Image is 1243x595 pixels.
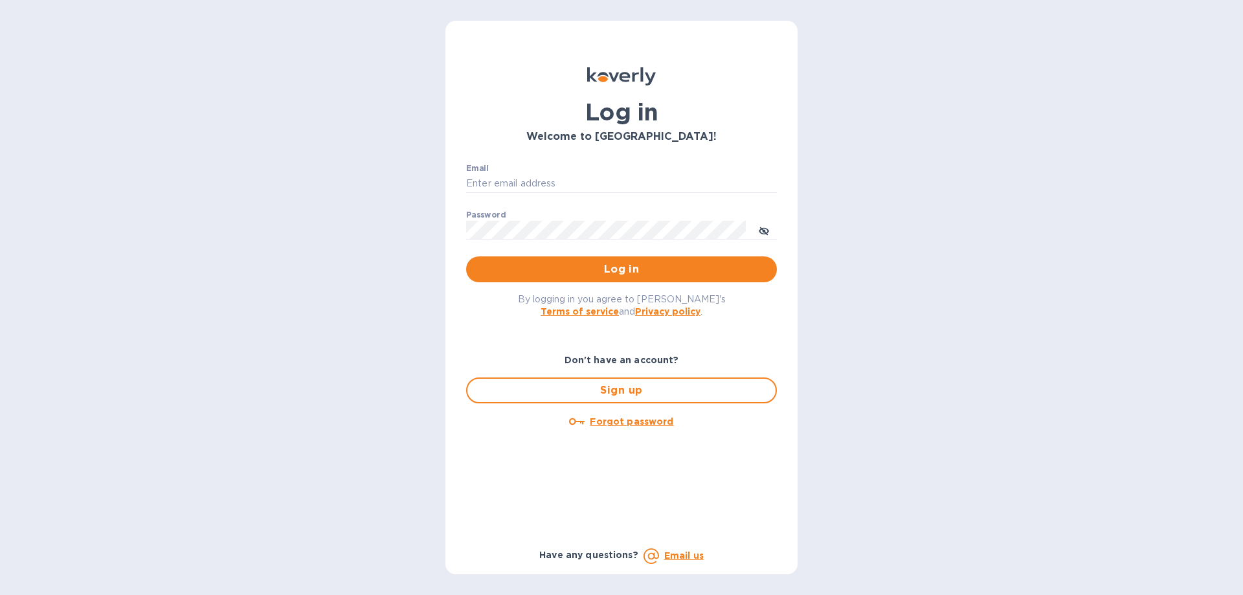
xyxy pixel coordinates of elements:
[664,550,704,561] a: Email us
[478,383,765,398] span: Sign up
[466,131,777,143] h3: Welcome to [GEOGRAPHIC_DATA]!
[466,164,489,172] label: Email
[466,98,777,126] h1: Log in
[587,67,656,85] img: Koverly
[466,211,506,219] label: Password
[466,174,777,194] input: Enter email address
[751,217,777,243] button: toggle password visibility
[541,306,619,317] a: Terms of service
[539,550,638,560] b: Have any questions?
[476,262,767,277] span: Log in
[590,416,673,427] u: Forgot password
[466,377,777,403] button: Sign up
[466,256,777,282] button: Log in
[565,355,679,365] b: Don't have an account?
[518,294,726,317] span: By logging in you agree to [PERSON_NAME]'s and .
[635,306,700,317] a: Privacy policy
